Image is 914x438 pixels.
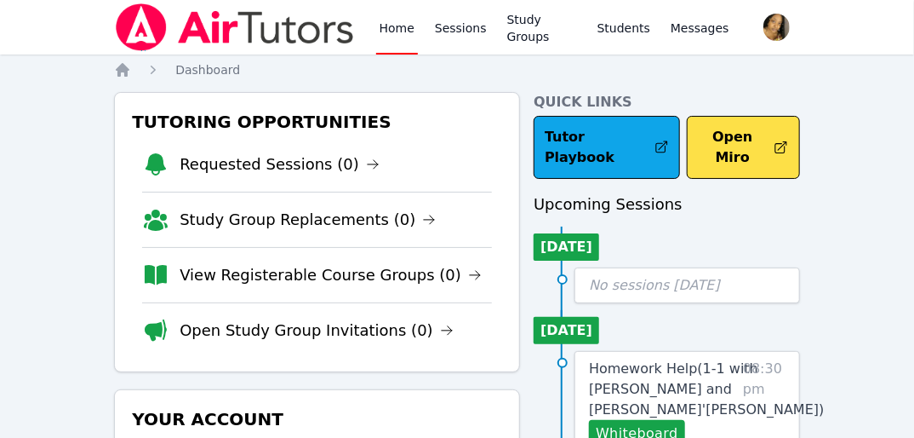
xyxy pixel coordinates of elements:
a: Open Study Group Invitations (0) [180,319,454,343]
h3: Your Account [129,404,506,435]
li: [DATE] [534,233,599,261]
span: Dashboard [175,63,240,77]
h4: Quick Links [534,92,800,112]
span: Homework Help ( 1-1 with [PERSON_NAME] and [PERSON_NAME]'[PERSON_NAME] ) [589,360,824,418]
h3: Tutoring Opportunities [129,107,506,137]
a: Tutor Playbook [534,116,680,179]
button: Open Miro [687,116,799,179]
a: Homework Help(1-1 with [PERSON_NAME] and [PERSON_NAME]'[PERSON_NAME]) [589,359,824,420]
img: Air Tutors [114,3,355,51]
nav: Breadcrumb [114,61,800,78]
a: View Registerable Course Groups (0) [180,263,482,287]
span: Messages [671,20,729,37]
a: Study Group Replacements (0) [180,208,436,232]
li: [DATE] [534,317,599,344]
a: Dashboard [175,61,240,78]
span: No sessions [DATE] [589,277,720,293]
a: Requested Sessions (0) [180,153,380,176]
h3: Upcoming Sessions [534,193,800,216]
